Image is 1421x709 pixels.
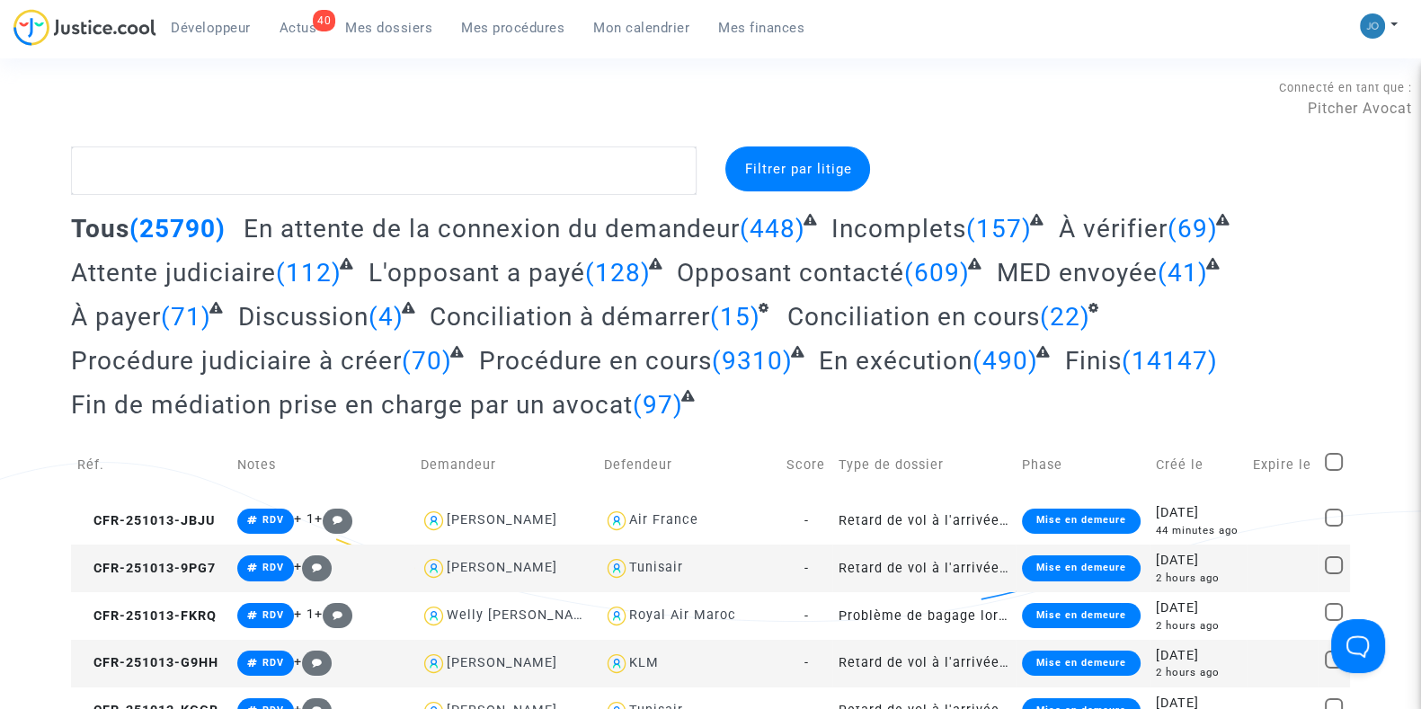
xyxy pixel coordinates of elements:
[604,508,630,534] img: icon-user.svg
[430,302,710,332] span: Conciliation à démarrer
[280,20,317,36] span: Actus
[315,511,353,527] span: +
[831,214,966,244] span: Incomplets
[402,346,452,376] span: (70)
[294,559,333,574] span: +
[47,47,203,61] div: Domaine: [DOMAIN_NAME]
[1247,433,1319,497] td: Expire le
[804,513,809,528] span: -
[171,20,251,36] span: Développeur
[313,10,335,31] div: 40
[704,14,819,41] a: Mes finances
[77,513,215,528] span: CFR-251013-JBJU
[93,106,138,118] div: Domaine
[1156,665,1240,680] div: 2 hours ago
[265,14,332,41] a: 40Actus
[629,560,683,575] div: Tunisair
[819,346,972,376] span: En exécution
[1122,346,1218,376] span: (14147)
[447,560,557,575] div: [PERSON_NAME]
[29,29,43,43] img: logo_orange.svg
[129,214,226,244] span: (25790)
[231,433,414,497] td: Notes
[71,390,633,420] span: Fin de médiation prise en charge par un avocat
[447,607,599,623] div: Welly [PERSON_NAME]
[832,433,1016,497] td: Type de dossier
[479,346,712,376] span: Procédure en cours
[315,607,353,622] span: +
[1168,214,1218,244] span: (69)
[1156,646,1240,666] div: [DATE]
[294,654,333,669] span: +
[1150,433,1247,497] td: Créé le
[73,104,87,119] img: tab_domain_overview_orange.svg
[1022,603,1141,628] div: Mise en demeure
[972,346,1038,376] span: (490)
[1156,598,1240,618] div: [DATE]
[1156,523,1240,538] div: 44 minutes ago
[262,514,284,526] span: RDV
[780,433,832,497] td: Score
[740,214,805,244] span: (448)
[331,14,447,41] a: Mes dossiers
[244,214,740,244] span: En attente de la connexion du demandeur
[1331,619,1385,673] iframe: Help Scout Beacon - Open
[712,346,793,376] span: (9310)
[1279,81,1412,94] span: Connecté en tant que :
[629,655,659,670] div: KLM
[1158,258,1208,288] span: (41)
[71,346,402,376] span: Procédure judiciaire à créer
[369,302,404,332] span: (4)
[29,47,43,61] img: website_grey.svg
[804,561,809,576] span: -
[966,214,1032,244] span: (157)
[832,640,1016,687] td: Retard de vol à l'arrivée (Règlement CE n°261/2004)
[421,508,447,534] img: icon-user.svg
[1065,346,1122,376] span: Finis
[718,20,804,36] span: Mes finances
[744,161,851,177] span: Filtrer par litige
[345,20,432,36] span: Mes dossiers
[204,104,218,119] img: tab_keywords_by_traffic_grey.svg
[1022,509,1141,534] div: Mise en demeure
[1360,13,1385,39] img: 45a793c8596a0d21866ab9c5374b5e4b
[262,657,284,669] span: RDV
[1022,555,1141,580] div: Mise en demeure
[447,512,557,527] div: [PERSON_NAME]
[77,655,218,670] span: CFR-251013-G9HH
[604,651,630,677] img: icon-user.svg
[13,9,156,46] img: jc-logo.svg
[461,20,564,36] span: Mes procédures
[77,608,217,624] span: CFR-251013-FKRQ
[804,608,809,624] span: -
[1040,302,1090,332] span: (22)
[421,651,447,677] img: icon-user.svg
[604,555,630,581] img: icon-user.svg
[832,545,1016,592] td: Retard de vol à l'arrivée (Règlement CE n°261/2004)
[604,603,630,629] img: icon-user.svg
[447,655,557,670] div: [PERSON_NAME]
[447,14,579,41] a: Mes procédures
[585,258,651,288] span: (128)
[262,609,284,621] span: RDV
[238,302,369,332] span: Discussion
[997,258,1158,288] span: MED envoyée
[593,20,689,36] span: Mon calendrier
[677,258,904,288] span: Opposant contacté
[1059,214,1168,244] span: À vérifier
[71,433,231,497] td: Réf.
[629,607,736,623] div: Royal Air Maroc
[629,512,698,527] div: Air France
[1016,433,1150,497] td: Phase
[1156,551,1240,571] div: [DATE]
[414,433,598,497] td: Demandeur
[262,562,284,573] span: RDV
[369,258,585,288] span: L'opposant a payé
[294,511,315,527] span: + 1
[804,655,809,670] span: -
[579,14,704,41] a: Mon calendrier
[1156,503,1240,523] div: [DATE]
[710,302,760,332] span: (15)
[633,390,683,420] span: (97)
[598,433,781,497] td: Defendeur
